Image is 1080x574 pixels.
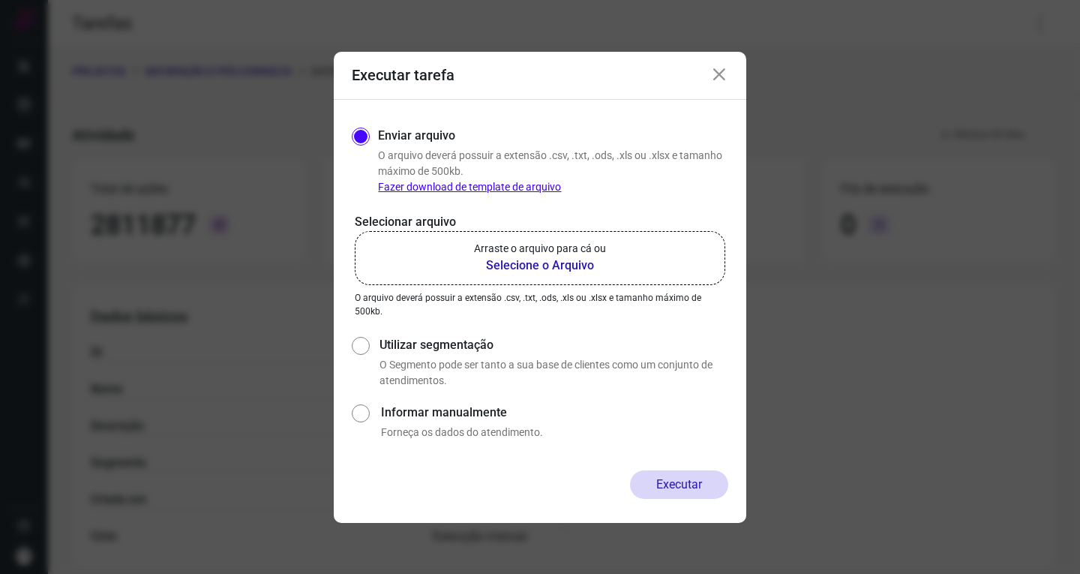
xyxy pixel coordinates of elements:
label: Informar manualmente [381,404,728,422]
p: Forneça os dados do atendimento. [381,425,728,440]
p: Selecionar arquivo [355,213,725,231]
h3: Executar tarefa [352,66,454,84]
p: O Segmento pode ser tanto a sua base de clientes como um conjunto de atendimentos. [379,357,728,389]
p: O arquivo deverá possuir a extensão .csv, .txt, .ods, .xls ou .xlsx e tamanho máximo de 500kb. [378,148,728,195]
b: Selecione o Arquivo [474,257,606,275]
p: Arraste o arquivo para cá ou [474,241,606,257]
a: Fazer download de template de arquivo [378,181,561,193]
button: Executar [630,470,728,499]
p: O arquivo deverá possuir a extensão .csv, .txt, .ods, .xls ou .xlsx e tamanho máximo de 500kb. [355,291,725,318]
label: Enviar arquivo [378,127,455,145]
label: Utilizar segmentação [379,336,728,354]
